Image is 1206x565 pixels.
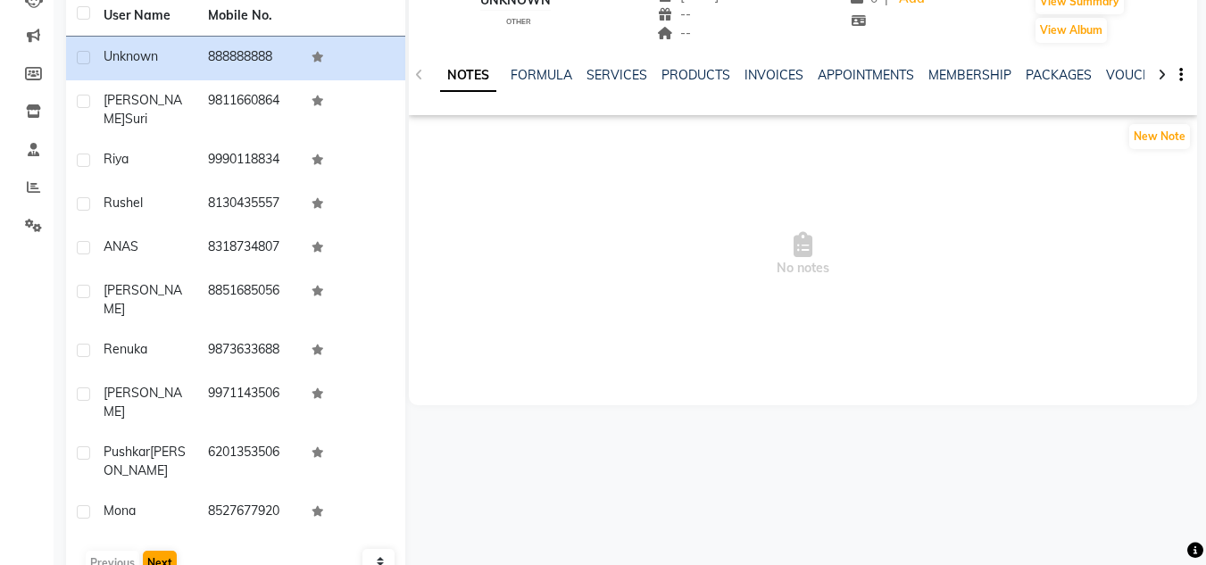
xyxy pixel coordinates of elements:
td: 8130435557 [197,183,302,227]
a: NOTES [440,60,496,92]
span: other [506,17,531,26]
span: Riya [104,151,129,167]
span: [PERSON_NAME] [104,282,182,317]
span: -- [657,6,691,22]
span: Mona [104,503,136,519]
td: 8851685056 [197,270,302,329]
td: 9811660864 [197,80,302,139]
td: 8318734807 [197,227,302,270]
span: [PERSON_NAME] [104,385,182,420]
span: Renuka [104,341,147,357]
span: ANAS [104,238,138,254]
a: SERVICES [586,67,647,83]
a: MEMBERSHIP [928,67,1011,83]
span: Pushkar [104,444,150,460]
span: Rushel [104,195,143,211]
a: APPOINTMENTS [818,67,914,83]
a: VOUCHERS [1106,67,1177,83]
a: PACKAGES [1026,67,1092,83]
span: [PERSON_NAME] [104,92,182,127]
td: 9873633688 [197,329,302,373]
td: 9990118834 [197,139,302,183]
span: Suri [125,111,147,127]
a: FORMULA [511,67,572,83]
button: New Note [1129,124,1190,149]
a: PRODUCTS [661,67,730,83]
span: -- [657,25,691,41]
td: 6201353506 [197,432,302,491]
td: 8527677920 [197,491,302,535]
button: View Album [1035,18,1107,43]
td: 9971143506 [197,373,302,432]
span: unknown [104,48,158,64]
td: 888888888 [197,37,302,80]
a: INVOICES [744,67,803,83]
span: No notes [409,165,1197,344]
